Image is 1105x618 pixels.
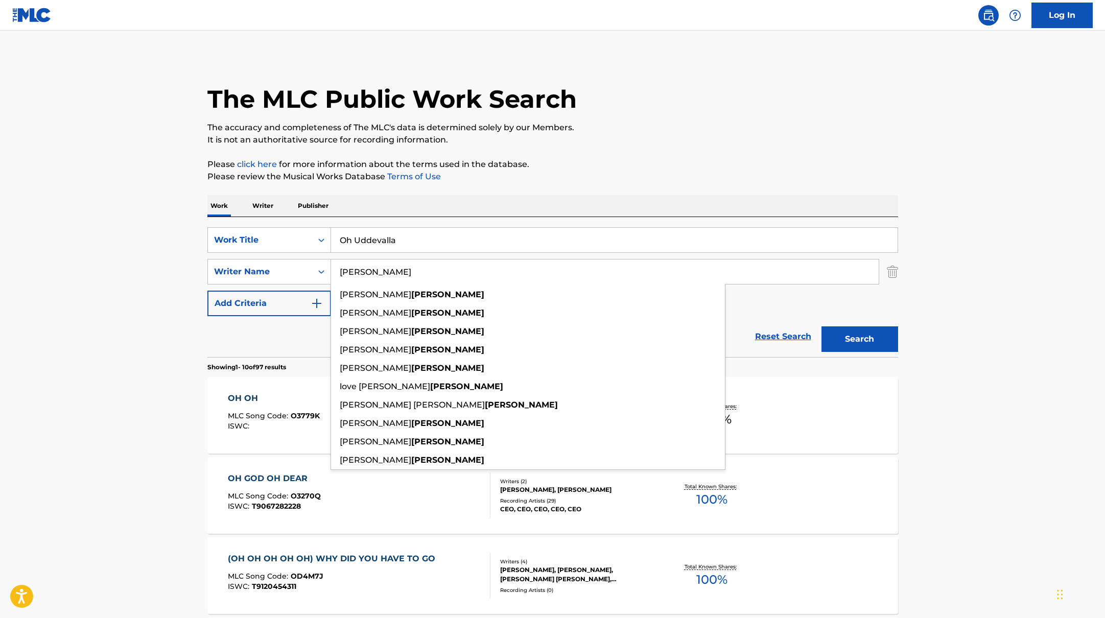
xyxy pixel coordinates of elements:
p: Showing 1 - 10 of 97 results [207,363,286,372]
strong: [PERSON_NAME] [411,363,484,373]
span: O3270Q [291,491,321,501]
span: ISWC : [228,502,252,511]
strong: [PERSON_NAME] [411,326,484,336]
span: [PERSON_NAME] [340,308,411,318]
span: [PERSON_NAME] [340,363,411,373]
span: O3779K [291,411,320,420]
p: Publisher [295,195,332,217]
div: Writers ( 4 ) [500,558,654,565]
span: ISWC : [228,582,252,591]
div: OH GOD OH DEAR [228,472,321,485]
img: search [982,9,995,21]
span: [PERSON_NAME] [340,345,411,354]
div: (OH OH OH OH OH) WHY DID YOU HAVE TO GO [228,553,440,565]
span: MLC Song Code : [228,491,291,501]
strong: [PERSON_NAME] [411,418,484,428]
p: It is not an authoritative source for recording information. [207,134,898,146]
span: T9067282228 [252,502,301,511]
span: ISWC : [228,421,252,431]
strong: [PERSON_NAME] [411,308,484,318]
h1: The MLC Public Work Search [207,84,577,114]
span: [PERSON_NAME] [340,437,411,446]
img: 9d2ae6d4665cec9f34b9.svg [311,297,323,310]
a: OH OHMLC Song Code:O3779KISWC:Writers (3)[PERSON_NAME], [PERSON_NAME], [PERSON_NAME]Recording Art... [207,377,898,454]
a: click here [237,159,277,169]
div: Work Title [214,234,306,246]
p: Please for more information about the terms used in the database. [207,158,898,171]
a: Public Search [978,5,999,26]
div: OH OH [228,392,320,405]
img: help [1009,9,1021,21]
div: Help [1005,5,1025,26]
a: (OH OH OH OH OH) WHY DID YOU HAVE TO GOMLC Song Code:OD4M7JISWC:T9120454311Writers (4)[PERSON_NAM... [207,537,898,614]
span: T9120454311 [252,582,296,591]
span: 100 % [696,571,727,589]
div: Writer Name [214,266,306,278]
strong: [PERSON_NAME] [411,290,484,299]
div: Drag [1057,579,1063,610]
div: Recording Artists ( 29 ) [500,497,654,505]
span: [PERSON_NAME] [340,290,411,299]
form: Search Form [207,227,898,357]
p: Work [207,195,231,217]
iframe: Chat Widget [1054,569,1105,618]
a: OH GOD OH DEARMLC Song Code:O3270QISWC:T9067282228Writers (2)[PERSON_NAME], [PERSON_NAME]Recordin... [207,457,898,534]
span: [PERSON_NAME] [PERSON_NAME] [340,400,485,410]
strong: [PERSON_NAME] [411,455,484,465]
a: Terms of Use [385,172,441,181]
strong: [PERSON_NAME] [411,437,484,446]
p: The accuracy and completeness of The MLC's data is determined solely by our Members. [207,122,898,134]
span: OD4M7J [291,572,323,581]
strong: [PERSON_NAME] [411,345,484,354]
strong: [PERSON_NAME] [485,400,558,410]
div: CEO, CEO, CEO, CEO, CEO [500,505,654,514]
a: Reset Search [750,325,816,348]
span: [PERSON_NAME] [340,418,411,428]
span: 100 % [696,490,727,509]
p: Please review the Musical Works Database [207,171,898,183]
p: Total Known Shares: [685,483,739,490]
div: Recording Artists ( 0 ) [500,586,654,594]
p: Total Known Shares: [685,563,739,571]
strong: [PERSON_NAME] [430,382,503,391]
img: MLC Logo [12,8,52,22]
span: [PERSON_NAME] [340,326,411,336]
button: Add Criteria [207,291,331,316]
p: Writer [249,195,276,217]
span: love [PERSON_NAME] [340,382,430,391]
span: MLC Song Code : [228,572,291,581]
div: [PERSON_NAME], [PERSON_NAME], [PERSON_NAME] [PERSON_NAME], [PERSON_NAME] [PERSON_NAME] [500,565,654,584]
img: Delete Criterion [887,259,898,284]
div: Writers ( 2 ) [500,478,654,485]
a: Log In [1031,3,1093,28]
button: Search [821,326,898,352]
div: [PERSON_NAME], [PERSON_NAME] [500,485,654,494]
span: [PERSON_NAME] [340,455,411,465]
span: MLC Song Code : [228,411,291,420]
